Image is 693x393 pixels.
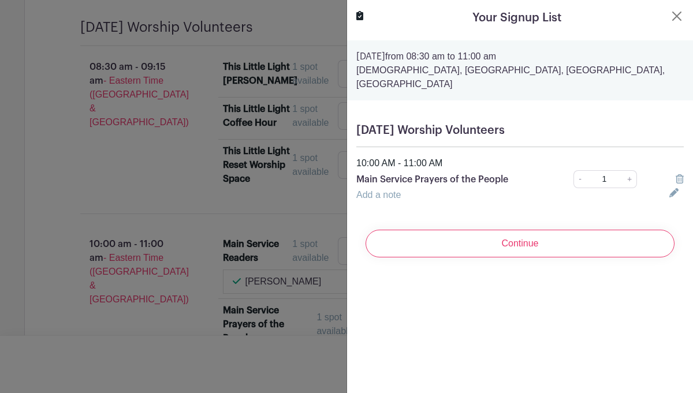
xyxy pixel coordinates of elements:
[356,50,684,63] p: from 08:30 am to 11:00 am
[356,63,684,91] p: [DEMOGRAPHIC_DATA], [GEOGRAPHIC_DATA], [GEOGRAPHIC_DATA], [GEOGRAPHIC_DATA]
[349,156,691,170] div: 10:00 AM - 11:00 AM
[366,230,675,257] input: Continue
[623,170,637,188] a: +
[356,190,401,200] a: Add a note
[356,123,684,137] h5: [DATE] Worship Volunteers
[356,173,542,186] p: Main Service Prayers of the People
[472,9,561,27] h5: Your Signup List
[573,170,586,188] a: -
[356,52,385,61] strong: [DATE]
[670,9,684,23] button: Close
